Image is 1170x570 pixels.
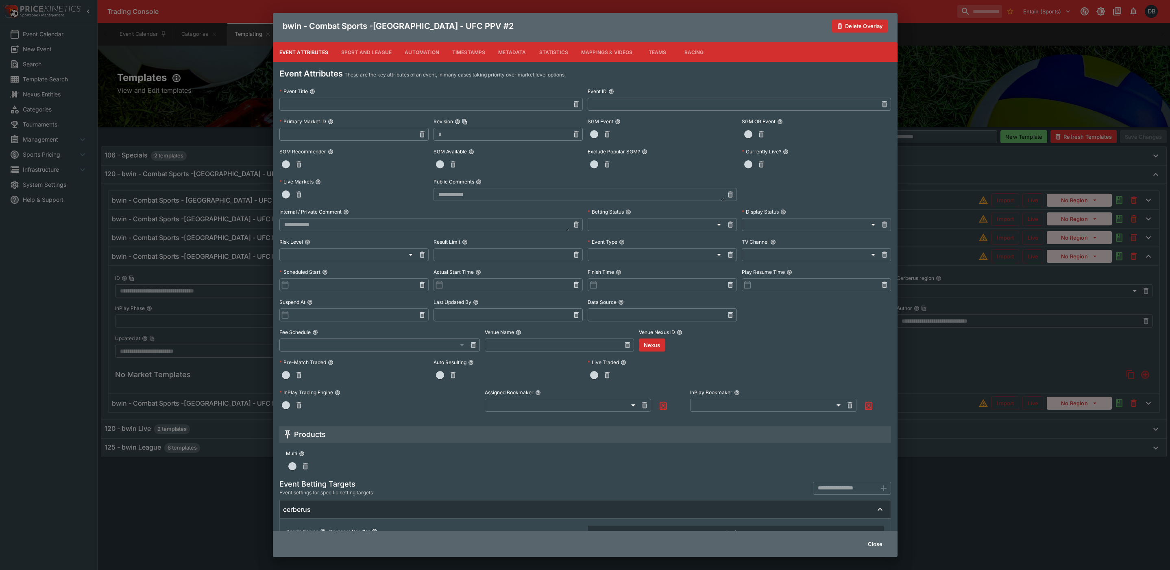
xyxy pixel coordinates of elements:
button: Metadata [492,42,532,62]
p: Exclude Popular SGM? [588,148,640,155]
button: Last Updated By [473,299,479,305]
p: Actual Start Time [434,269,474,275]
button: Display Status [780,209,786,215]
button: Event Attributes [273,42,335,62]
p: Internal / Private Comment [279,208,342,215]
button: Assigned Bookmaker [535,390,541,395]
button: RevisionCopy To Clipboard [455,119,460,124]
button: Cerberus Handler [372,529,377,534]
p: Play Resume Time [742,269,785,275]
p: Event Title [279,88,308,95]
p: Revision [434,118,453,125]
button: Teams [639,42,676,62]
button: Mappings & Videos [575,42,639,62]
p: These are the key attributes of an event, in many cases taking priority over market level options. [344,71,566,79]
button: Scheduled Start [322,269,328,275]
h4: bwin - Combat Sports -[GEOGRAPHIC_DATA] - UFC PPV #2 [283,21,514,31]
button: Suspend At [307,299,313,305]
button: Fee Schedule [312,330,318,335]
h6: cerberus [283,505,311,514]
button: Pre-Match Traded [328,360,333,365]
p: Scheduled Start [279,269,320,275]
p: Betting Status [588,208,624,215]
button: SGM OR Event [777,119,783,124]
button: Currently Live? [783,149,789,155]
p: Fee Schedule [279,329,311,336]
p: SGM OR Event [742,118,776,125]
button: SGM Recommender [328,149,333,155]
button: TV Channel [770,239,776,245]
p: Data Source [588,299,617,306]
th: Options [588,526,884,541]
p: Suspend At [279,299,305,306]
button: Data Source [618,299,624,305]
p: Live Markets [279,178,314,185]
button: Auto Resulting [468,360,474,365]
button: Multi [299,451,305,456]
h5: Products [294,430,326,439]
button: SGM Available [468,149,474,155]
p: Auto Resulting [434,359,466,366]
p: Multi [286,450,297,457]
p: Primary Market ID [279,118,326,125]
p: Event ID [588,88,607,95]
p: SGM Recommender [279,148,326,155]
button: Public Comments [476,179,482,185]
button: SGM Event [615,119,621,124]
button: Copy To Clipboard [462,119,468,124]
button: Finish Time [616,269,621,275]
button: Statistics [533,42,575,62]
span: Event settings for specific betting targets [279,489,373,497]
button: Live Markets [315,179,321,185]
button: Assign to Me [861,399,876,413]
button: Sport and League [335,42,398,62]
p: Venue Name [485,329,514,336]
button: Betting Status [625,209,631,215]
button: Racing [676,42,712,62]
button: Close [863,537,888,550]
p: Finish Time [588,269,614,275]
p: Result Limit [434,238,460,245]
h5: Event Betting Targets [279,479,373,489]
button: InPlay Bookmaker [734,390,740,395]
button: Event Title [309,89,315,94]
button: Sports Region [320,529,326,534]
button: Event ID [608,89,614,94]
p: Event Type [588,238,617,245]
button: Automation [398,42,446,62]
p: InPlay Trading Engine [279,389,333,396]
p: Last Updated By [434,299,471,306]
button: Result Limit [462,239,468,245]
p: Risk Level [279,238,303,245]
button: Play Resume Time [787,269,792,275]
p: Public Comments [434,178,474,185]
button: Timestamps [446,42,492,62]
p: Pre-Match Traded [279,359,326,366]
p: Assigned Bookmaker [485,389,534,396]
button: Venue Name [516,330,521,335]
button: Actual Start Time [475,269,481,275]
button: Venue Nexus ID [677,330,682,335]
p: Live Traded [588,359,619,366]
p: SGM Event [588,118,613,125]
button: Event Type [619,239,625,245]
button: InPlay Trading Engine [335,390,340,395]
h4: Event Attributes [279,68,343,79]
button: Risk Level [305,239,310,245]
p: Sports Region [286,528,318,535]
p: SGM Available [434,148,467,155]
p: Cerberus Handler [329,528,370,535]
p: Venue Nexus ID [639,329,675,336]
button: Assign to Me [656,399,671,413]
button: Delete Overlay [832,20,887,33]
button: Primary Market ID [328,119,333,124]
p: TV Channel [742,238,769,245]
p: Currently Live? [742,148,781,155]
button: Nexus [639,339,665,352]
p: InPlay Bookmaker [690,389,732,396]
button: Live Traded [621,360,626,365]
p: Display Status [742,208,779,215]
button: Exclude Popular SGM? [642,149,647,155]
button: Internal / Private Comment [343,209,349,215]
